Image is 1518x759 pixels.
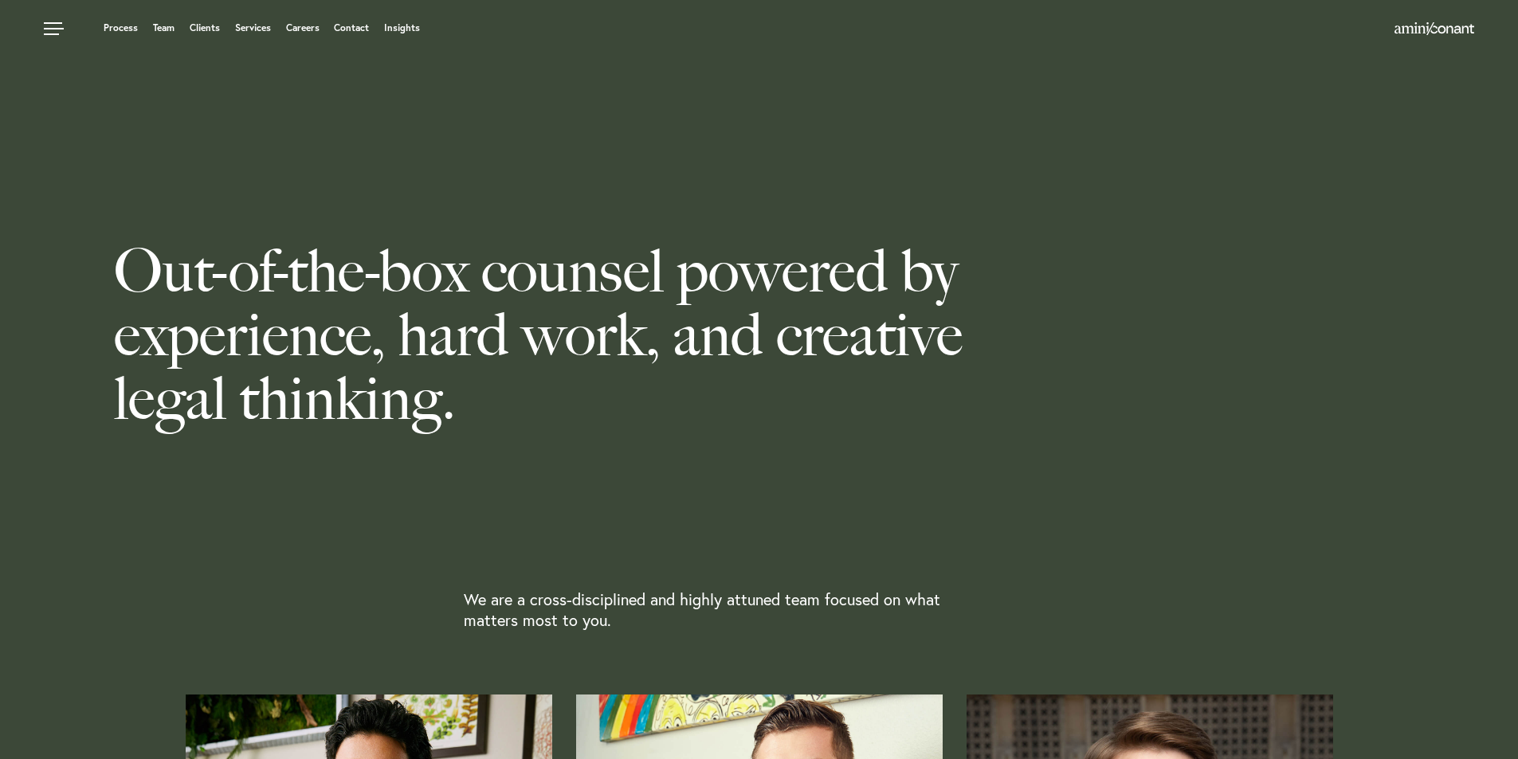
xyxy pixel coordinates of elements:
a: Insights [384,23,420,33]
a: Careers [286,23,320,33]
img: Amini & Conant [1394,22,1474,35]
a: Services [235,23,271,33]
a: Home [1394,23,1474,36]
p: We are a cross-disciplined and highly attuned team focused on what matters most to you. [464,589,974,631]
a: Team [153,23,175,33]
a: Contact [334,23,369,33]
a: Clients [190,23,220,33]
a: Process [104,23,138,33]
